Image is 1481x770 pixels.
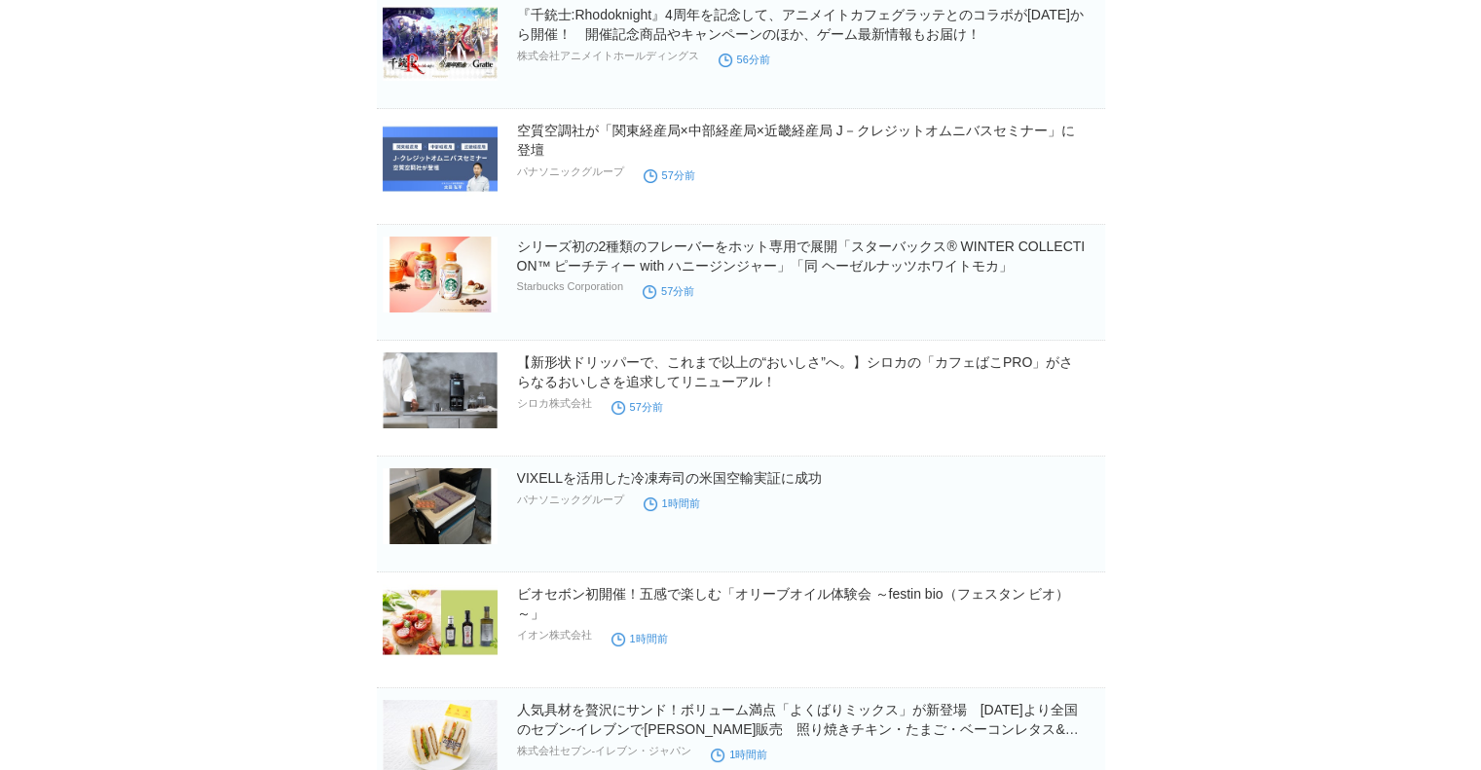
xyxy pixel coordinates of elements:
[517,354,1074,389] a: 【新形状ドリッパーで、これまで以上の“おいしさ”へ。】シロカの「カフェばこPRO」がさらなるおいしさを追求してリニューアル！
[383,584,498,660] img: ビオセボン初開催！五感で楽しむ「オリーブオイル体験会 ～festin bio（フェスタン ビオ）～」
[383,237,498,312] img: シリーズ初の2種類のフレーバーをホット専用で展開「スターバックス® WINTER COLLECTION™ ピーチティー with ハニージンジャー」「同 ヘーゼルナッツホワイトモカ」
[719,54,770,65] time: 56分前
[643,285,694,297] time: 57分前
[517,165,624,179] p: パナソニックグループ
[517,49,699,63] p: 株式会社アニメイトホールディングス
[517,493,624,507] p: パナソニックグループ
[517,123,1075,158] a: 空質空調社が「関東経産局×中部経産局×近畿経産局 J－クレジットオムニバスセミナー」に登壇
[517,586,1070,621] a: ビオセボン初開催！五感で楽しむ「オリーブオイル体験会 ～festin bio（フェスタン ビオ）～」
[711,749,767,760] time: 1時間前
[383,468,498,544] img: VIXELLを活用した冷凍寿司の米国空輸実証に成功
[517,396,592,411] p: シロカ株式会社
[517,470,822,486] a: VIXELLを活用した冷凍寿司の米国空輸実証に成功
[383,5,498,81] img: 『千銃士:Rhodoknight』4周年を記念して、アニメイトカフェグラッテとのコラボが11月21日から開催！ 開催記念商品やキャンペーンのほか、ゲーム最新情報もお届け！
[517,702,1079,756] a: 人気具材を贅沢にサンド！ボリューム満点「よくばりミックス」が新登場 [DATE]より全国のセブン‐イレブンで[PERSON_NAME]販売 照り焼きチキン・たまご・ベーコンレタス&トマト・チキン...
[517,628,592,642] p: イオン株式会社
[644,497,700,509] time: 1時間前
[383,121,498,197] img: 空質空調社が「関東経産局×中部経産局×近畿経産局 J－クレジットオムニバスセミナー」に登壇
[611,633,668,644] time: 1時間前
[517,280,623,292] p: Starbucks Corporation
[383,352,498,428] img: 【新形状ドリッパーで、これまで以上の“おいしさ”へ。】シロカの「カフェばこPRO」がさらなるおいしさを追求してリニューアル！
[644,169,695,181] time: 57分前
[517,744,692,758] p: 株式会社セブン‐イレブン・ジャパン
[611,401,663,413] time: 57分前
[517,238,1086,274] a: シリーズ初の2種類のフレーバーをホット専用で展開「スターバックス® WINTER COLLECTION™ ピーチティー with ハニージンジャー」「同 ヘーゼルナッツホワイトモカ」
[517,7,1084,42] a: 『千銃士:Rhodoknight』4周年を記念して、アニメイトカフェグラッテとのコラボが[DATE]から開催！ 開催記念商品やキャンペーンのほか、ゲーム最新情報もお届け！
